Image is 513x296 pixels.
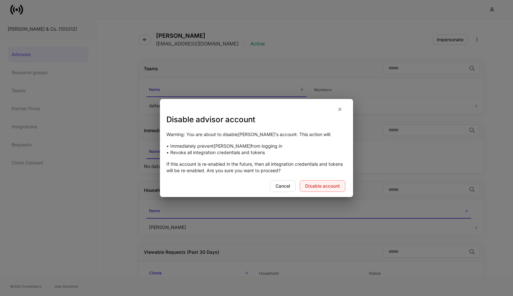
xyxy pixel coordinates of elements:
p: If this account is re-enabled in the future, then all integration credentials and tokens will be ... [166,161,347,174]
p: • Immediately prevent [PERSON_NAME] from logging in • Revoke all integration credentials and tokens [166,143,347,156]
p: Warning: You are about to disable [PERSON_NAME] 's account. This action will: [166,131,347,138]
div: Disable account [305,184,340,188]
h3: Disable advisor account [166,114,347,125]
button: Disable account [300,180,345,192]
div: Cancel [275,184,290,188]
button: Cancel [270,180,296,192]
